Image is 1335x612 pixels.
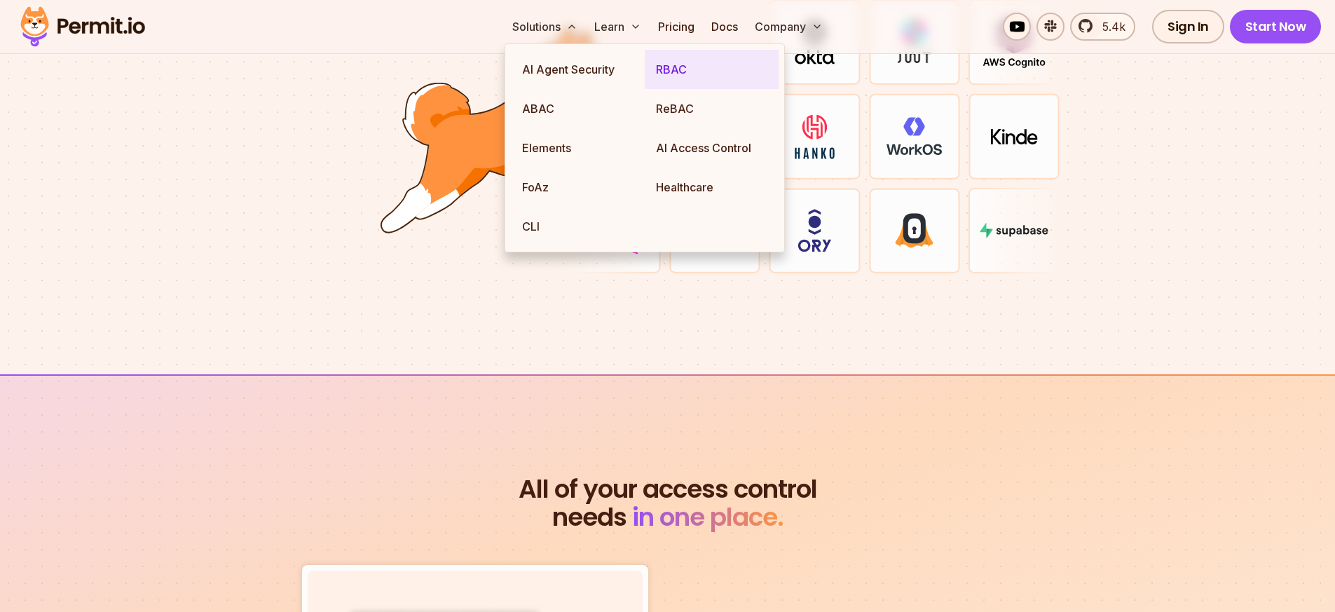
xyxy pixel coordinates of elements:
[645,128,779,168] a: AI Access Control
[511,168,645,207] a: FoAz
[1230,10,1322,43] a: Start Now
[14,3,151,50] img: Permit logo
[1070,13,1135,41] a: 5.4k
[511,128,645,168] a: Elements
[645,168,779,207] a: Healthcare
[507,13,583,41] button: Solutions
[706,13,744,41] a: Docs
[652,13,700,41] a: Pricing
[1152,10,1224,43] a: Sign In
[511,207,645,246] a: CLI
[632,499,783,535] span: in one place.
[749,13,828,41] button: Company
[511,89,645,128] a: ABAC
[511,50,645,89] a: AI Agent Security
[1094,18,1125,35] span: 5.4k
[264,475,1072,503] span: All of your access control
[264,475,1072,531] h2: needs
[589,13,647,41] button: Learn
[645,89,779,128] a: ReBAC
[645,50,779,89] a: RBAC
